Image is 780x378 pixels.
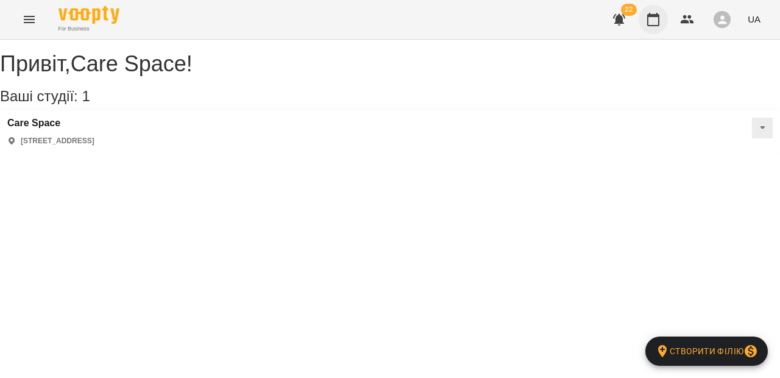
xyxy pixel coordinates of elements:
img: Voopty Logo [58,6,119,24]
span: UA [748,13,760,26]
span: 22 [621,4,637,16]
a: Care Space [7,118,94,129]
p: [STREET_ADDRESS] [21,136,94,146]
span: For Business [58,25,119,33]
button: Menu [15,5,44,34]
span: 1 [82,88,90,104]
button: UA [743,8,765,30]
